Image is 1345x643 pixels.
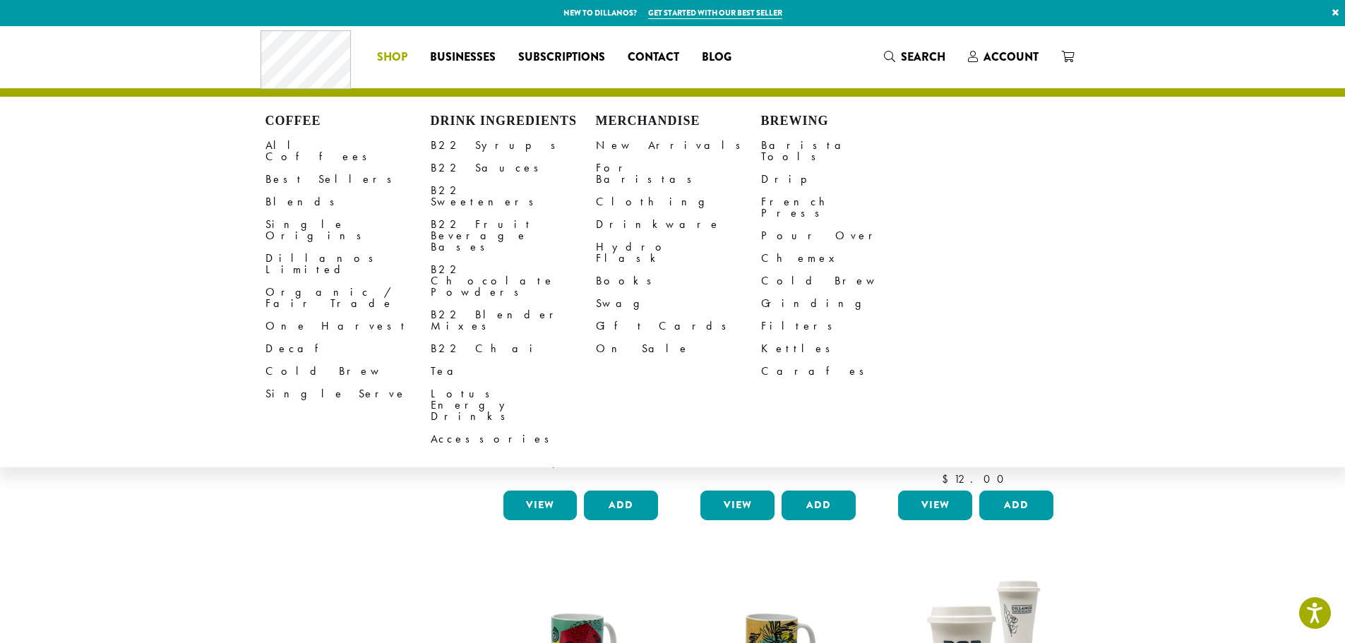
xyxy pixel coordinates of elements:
a: Carafes [761,360,926,383]
a: Cold Brew [265,360,431,383]
a: View [700,491,775,520]
a: B22 Sweeteners [431,179,596,213]
a: Filters [761,315,926,337]
h4: Merchandise [596,114,761,129]
a: All Coffees [265,134,431,168]
a: Best Sellers [265,168,431,191]
a: Hydro Flask [596,236,761,270]
a: Drip [761,168,926,191]
a: Shop [366,46,419,68]
a: Get started with our best seller [648,7,782,19]
a: B22 Chocolate Powders [431,258,596,304]
a: Search [873,45,957,68]
a: Organic / Fair Trade [265,281,431,315]
a: One Harvest [265,315,431,337]
a: Grinding [761,292,926,315]
button: Add [584,491,658,520]
a: Drinkware [596,213,761,236]
a: Barista Tools [761,134,926,168]
a: View [503,491,578,520]
span: $ [942,471,954,486]
a: B22 Fruit Beverage Bases [431,213,596,258]
a: On Sale [596,337,761,360]
a: Lotus Energy Drinks [431,383,596,428]
a: Blends [265,191,431,213]
button: Add [979,491,1053,520]
a: Decaf [265,337,431,360]
a: For Baristas [596,157,761,191]
span: Contact [628,49,679,66]
a: Cold Brew [761,270,926,292]
button: Add [782,491,856,520]
a: Books [596,270,761,292]
span: Account [984,49,1039,65]
a: New Arrivals [596,134,761,157]
a: Kettles [761,337,926,360]
span: Search [901,49,945,65]
a: Single Serve [265,383,431,405]
span: Shop [377,49,407,66]
a: French Press [761,191,926,224]
h4: Drink Ingredients [431,114,596,129]
a: Accessories [431,428,596,450]
a: Pour Over [761,224,926,247]
a: Clothing [596,191,761,213]
a: Dillanos Limited [265,247,431,281]
span: Blog [702,49,731,66]
a: View [898,491,972,520]
a: Chemex [761,247,926,270]
a: Swag [596,292,761,315]
span: Businesses [430,49,496,66]
a: Tea [431,360,596,383]
a: Dillanos Limited Neighbors [PERSON_NAME] $12.00 [895,246,1057,485]
h4: Coffee [265,114,431,129]
bdi: 12.00 [942,471,1010,486]
a: Single Origins [265,213,431,247]
h4: Brewing [761,114,926,129]
a: B22 Blender Mixes [431,304,596,337]
a: Gift Cards [596,315,761,337]
a: B22 Chai [431,337,596,360]
span: Subscriptions [518,49,605,66]
a: B22 Syrups [431,134,596,157]
a: B22 Sauces [431,157,596,179]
